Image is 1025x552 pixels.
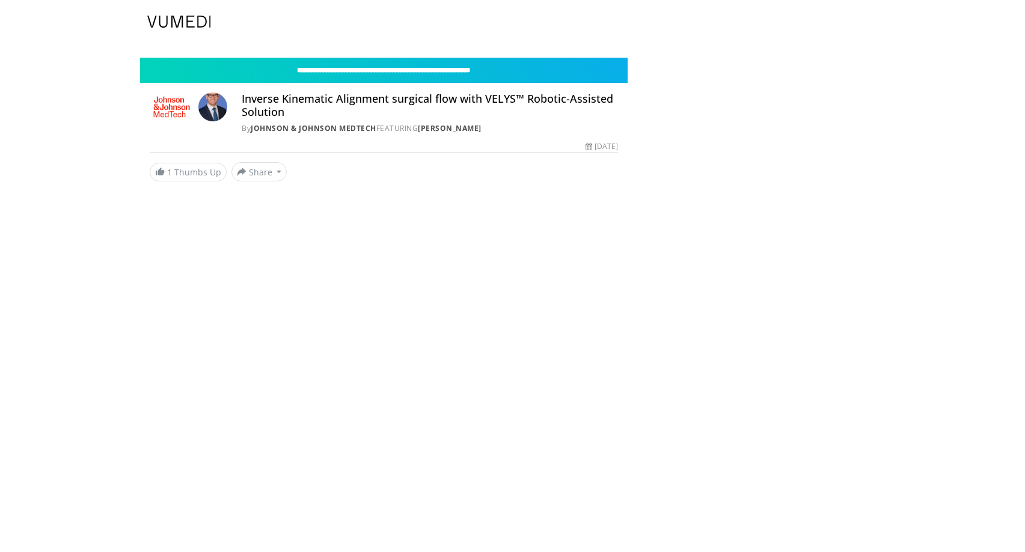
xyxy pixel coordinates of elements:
[418,123,482,133] a: [PERSON_NAME]
[251,123,376,133] a: Johnson & Johnson MedTech
[586,141,618,152] div: [DATE]
[242,93,618,118] h4: Inverse Kinematic Alignment surgical flow with VELYS™ Robotic-Assisted Solution
[198,93,227,121] img: Avatar
[150,93,194,121] img: Johnson & Johnson MedTech
[167,166,172,178] span: 1
[242,123,618,134] div: By FEATURING
[150,163,227,181] a: 1 Thumbs Up
[231,162,287,181] button: Share
[147,16,211,28] img: VuMedi Logo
